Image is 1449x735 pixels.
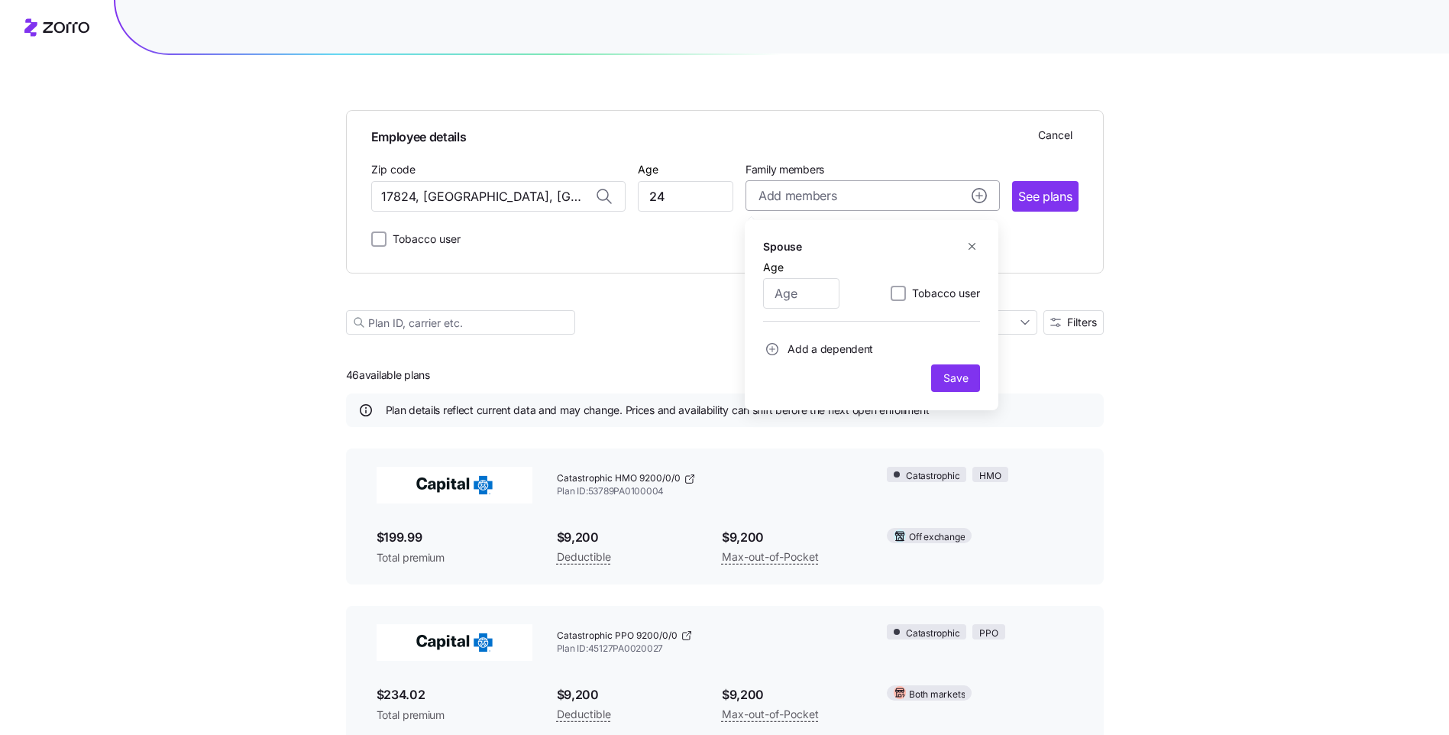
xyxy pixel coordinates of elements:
[1018,187,1072,206] span: See plans
[943,371,968,386] span: Save
[909,688,965,702] span: Both markets
[638,161,658,178] label: Age
[979,469,1001,484] span: HMO
[746,162,1000,177] span: Family members
[371,161,416,178] label: Zip code
[722,685,862,704] span: $9,200
[763,278,839,309] input: Age
[1043,310,1104,335] button: Filters
[788,342,873,357] span: Add a dependent
[763,334,873,364] button: Add a dependent
[906,627,959,641] span: Catastrophic
[377,707,532,723] span: Total premium
[557,685,697,704] span: $9,200
[758,186,836,206] span: Add members
[557,630,678,643] span: Catastrophic PPO 9200/0/0
[722,705,819,724] span: Max-out-of-Pocket
[722,528,862,547] span: $9,200
[906,469,959,484] span: Catastrophic
[377,467,532,503] img: Capital BlueCross
[346,367,430,383] span: 46 available plans
[557,528,697,547] span: $9,200
[377,685,532,704] span: $234.02
[1012,181,1078,212] button: See plans
[377,528,532,547] span: $199.99
[766,343,778,355] svg: add icon
[557,485,863,498] span: Plan ID: 53789PA0100004
[722,548,819,566] span: Max-out-of-Pocket
[746,180,1000,211] button: Add membersadd icon
[377,624,532,661] img: Capital BlueCross
[763,259,784,276] label: Age
[972,188,987,203] svg: add icon
[1038,128,1072,143] span: Cancel
[1067,317,1097,328] span: Filters
[346,310,575,335] input: Plan ID, carrier etc.
[557,643,863,656] span: Plan ID: 45127PA0020027
[371,123,467,147] span: Employee details
[557,472,681,485] span: Catastrophic HMO 9200/0/0
[763,238,801,254] h5: Spouse
[979,627,998,641] span: PPO
[557,705,611,724] span: Deductible
[745,220,998,411] div: Add membersadd icon
[906,284,980,303] label: Tobacco user
[931,364,980,392] button: Save
[1032,123,1079,147] button: Cancel
[638,181,733,212] input: Age
[557,548,611,566] span: Deductible
[909,530,965,545] span: Off exchange
[377,550,532,565] span: Total premium
[387,230,461,248] label: Tobacco user
[386,403,930,418] span: Plan details reflect current data and may change. Prices and availability can shift before the ne...
[371,181,626,212] input: Zip code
